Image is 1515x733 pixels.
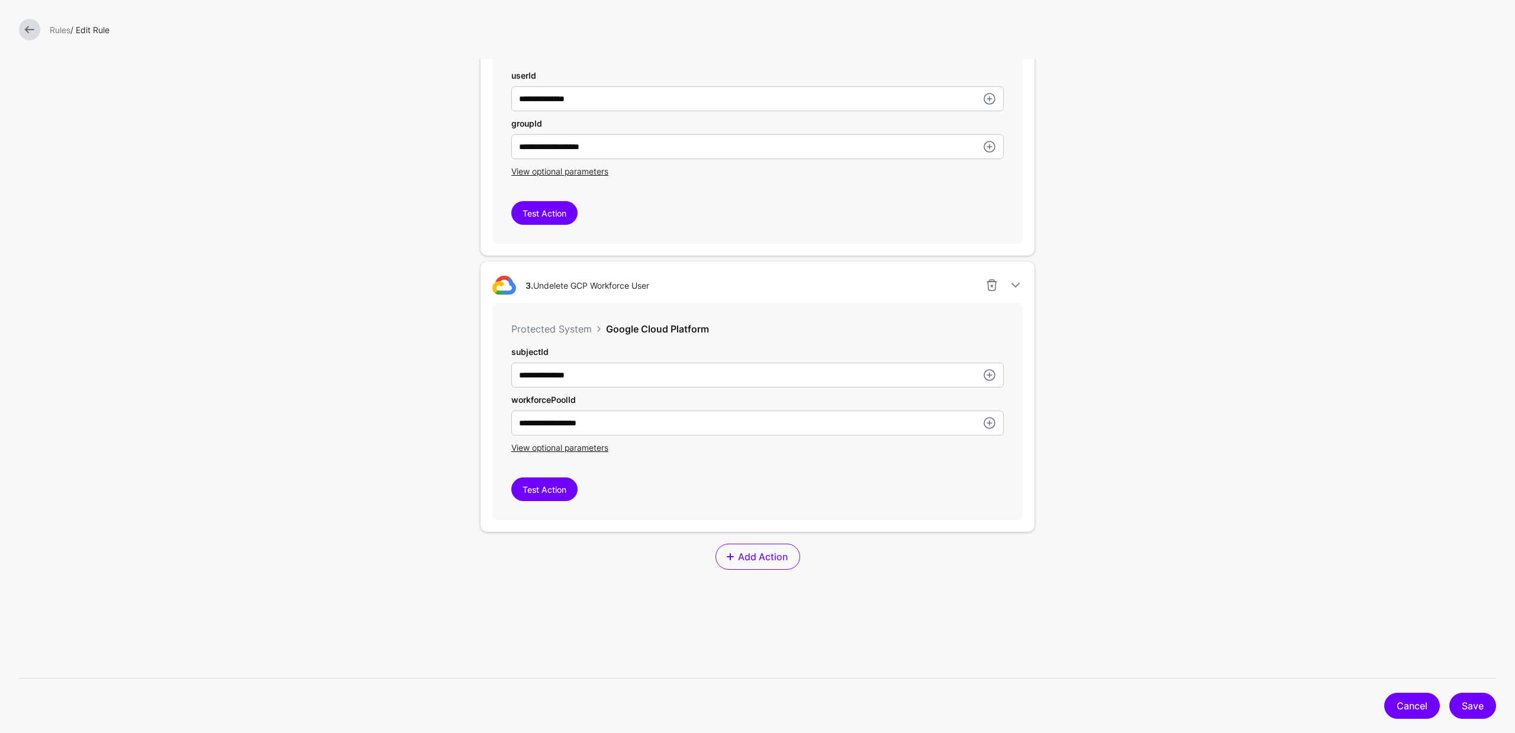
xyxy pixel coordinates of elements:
span: View optional parameters [511,166,608,176]
span: Google Cloud Platform [606,323,709,335]
button: Save [1449,693,1496,719]
span: Add Action [736,550,789,564]
a: Rules [50,25,70,35]
span: Protected System [511,323,592,335]
div: Undelete GCP Workforce User [521,279,654,292]
label: workforcePoolId [511,393,576,406]
label: subjectId [511,345,549,358]
strong: 3. [526,280,533,290]
button: Test Action [511,201,578,225]
button: Test Action [511,477,578,501]
span: View optional parameters [511,443,608,453]
img: svg+xml;base64,PHN2ZyB3aWR0aD0iMTg0IiBoZWlnaHQ9IjE0OCIgdmlld0JveD0iMCAwIDE4NCAxNDgiIGZpbGw9Im5vbm... [492,273,516,297]
label: userId [511,69,536,82]
label: groupId [511,117,542,130]
div: / Edit Rule [45,24,1501,36]
a: Cancel [1384,693,1440,719]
